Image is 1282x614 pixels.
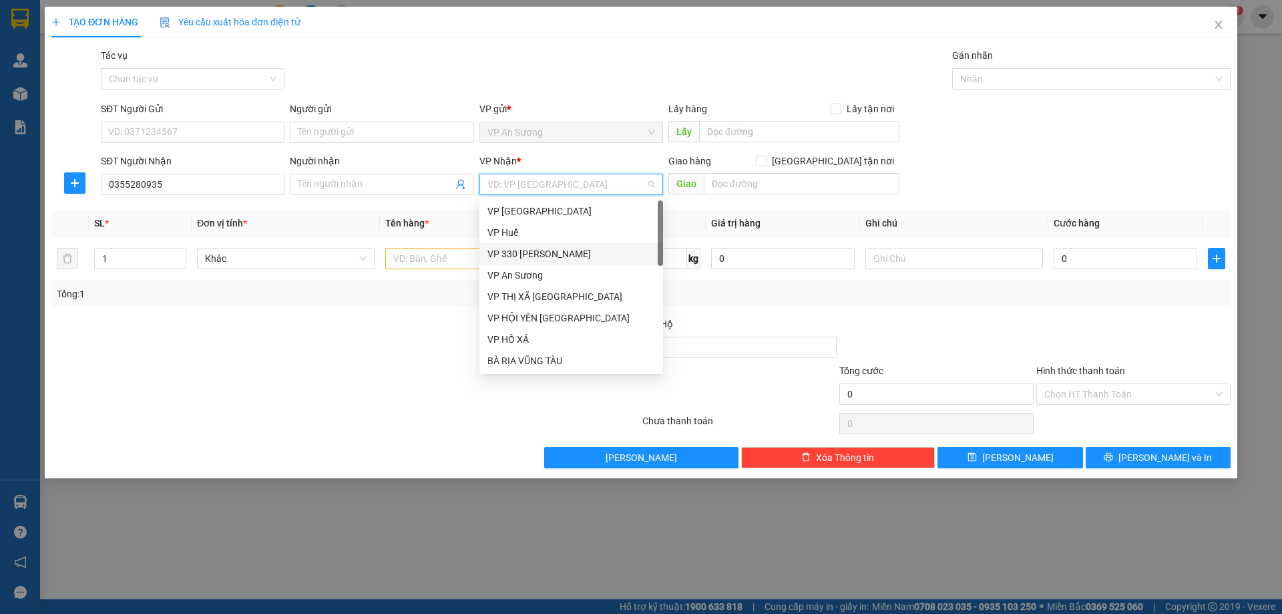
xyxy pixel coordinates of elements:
span: Giao: [100,55,125,68]
span: plus [1209,253,1225,264]
span: Cước hàng [1054,218,1100,228]
button: plus [1208,248,1225,269]
span: kg [687,248,700,269]
span: [PERSON_NAME] [606,450,677,465]
div: VP 330 [PERSON_NAME] [487,247,655,261]
span: CR: [4,73,23,88]
span: Thu hộ: [4,90,46,105]
span: VP An Sương [5,7,62,37]
span: [PERSON_NAME] và In [1118,450,1212,465]
div: SĐT Người Nhận [101,154,284,168]
span: Xóa Thông tin [816,450,874,465]
span: [PERSON_NAME] [982,450,1054,465]
div: BÀ RỊA VŨNG TÀU [479,350,663,371]
div: Tổng: 1 [57,287,495,301]
label: Tác vụ [101,50,128,61]
p: Gửi: [5,7,98,37]
span: SL [94,218,105,228]
span: close [1213,19,1224,30]
div: VP 330 Lê Duẫn [479,243,663,265]
span: 0 [49,90,57,105]
input: Dọc đường [704,173,899,194]
span: TẠO ĐƠN HÀNG [51,17,138,27]
button: deleteXóa Thông tin [741,447,935,468]
span: user-add [455,179,466,190]
div: VP gửi [479,102,663,116]
span: 450.000 [27,73,74,88]
span: save [968,452,977,463]
span: Lấy: [5,55,25,68]
span: 0935713696 [5,39,79,53]
div: VP HỘI YÊN [GEOGRAPHIC_DATA] [487,311,655,325]
th: Ghi chú [860,210,1048,237]
div: VP Đà Lạt [479,200,663,222]
span: 0 [97,73,104,88]
span: plus [51,17,61,27]
span: Yêu cầu xuất hóa đơn điện tử [160,17,300,27]
span: CC: [74,73,93,88]
img: icon [160,17,170,28]
span: VP 330 [PERSON_NAME] [100,7,195,37]
button: delete [57,248,78,269]
span: Lấy [668,121,699,142]
div: VP An Sương [487,268,655,283]
div: VP HỒ XÁ [487,332,655,347]
span: VP An Sương [487,122,655,142]
span: plus [65,178,85,188]
input: Dọc đường [699,121,899,142]
span: Giá trị hàng [711,218,761,228]
div: Chưa thanh toán [641,414,838,437]
span: Giao [668,173,704,194]
input: Ghi Chú [865,248,1043,269]
button: [PERSON_NAME] [544,447,738,468]
button: Close [1200,7,1237,44]
span: Tổng cước [839,365,883,376]
div: BÀ RỊA VŨNG TÀU [487,353,655,368]
span: Giao hàng [668,156,711,166]
div: VP An Sương [479,265,663,286]
button: printer[PERSON_NAME] và In [1086,447,1231,468]
span: Tên hàng [385,218,429,228]
span: printer [1104,452,1113,463]
span: Thu Hộ [642,319,673,329]
div: VP [GEOGRAPHIC_DATA] [487,204,655,218]
div: SĐT Người Gửi [101,102,284,116]
button: plus [64,172,85,194]
span: VP Nhận [479,156,517,166]
p: Nhận: [100,7,195,37]
span: [GEOGRAPHIC_DATA] tận nơi [767,154,899,168]
span: Lấy hàng [668,104,707,114]
div: VP Huế [487,225,655,240]
label: Hình thức thanh toán [1036,365,1125,376]
span: 0979554357 [100,39,174,53]
input: VD: Bàn, Ghế [385,248,563,269]
div: VP Huế [479,222,663,243]
span: Khác [205,249,367,269]
span: delete [801,452,811,463]
input: 0 [711,248,855,269]
div: VP HỒ XÁ [479,329,663,350]
label: Gán nhãn [952,50,993,61]
div: VP THỊ XÃ [GEOGRAPHIC_DATA] [487,289,655,304]
div: VP HỘI YÊN HẢI LĂNG [479,307,663,329]
span: Lấy tận nơi [841,102,899,116]
button: save[PERSON_NAME] [937,447,1082,468]
span: Đơn vị tính [197,218,247,228]
div: Người gửi [290,102,473,116]
div: VP THỊ XÃ QUẢNG TRỊ [479,286,663,307]
div: Người nhận [290,154,473,168]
